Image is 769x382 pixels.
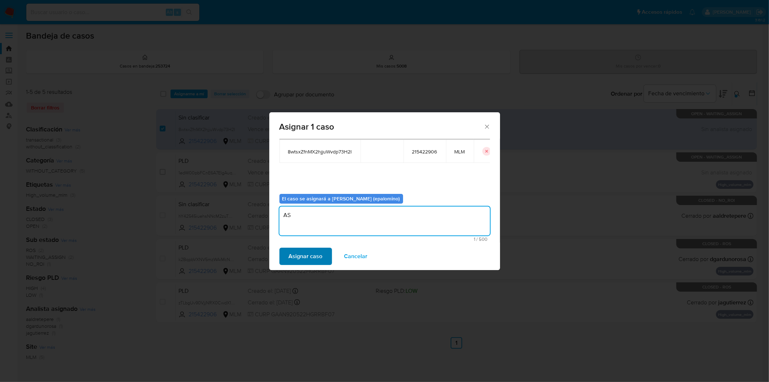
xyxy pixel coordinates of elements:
[282,195,400,202] b: El caso se asignará a [PERSON_NAME] (epalomino)
[279,122,484,131] span: Asignar 1 caso
[335,248,377,265] button: Cancelar
[483,123,490,130] button: Cerrar ventana
[269,112,500,270] div: assign-modal
[282,237,488,242] span: Máximo 500 caracteres
[279,248,332,265] button: Asignar caso
[412,148,437,155] span: 215422906
[289,248,323,264] span: Asignar caso
[288,148,352,155] span: 8wtsxZfnMX2hjjuWvdp73H2I
[482,147,491,156] button: icon-button
[455,148,465,155] span: MLM
[344,248,368,264] span: Cancelar
[279,207,490,235] textarea: A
